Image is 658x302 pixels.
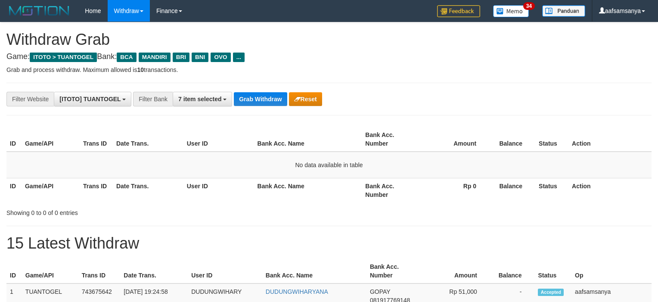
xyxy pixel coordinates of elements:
[188,259,262,283] th: User ID
[420,178,489,202] th: Rp 0
[534,259,571,283] th: Status
[523,2,535,10] span: 34
[6,205,268,217] div: Showing 0 to 0 of 0 entries
[493,5,529,17] img: Button%20Memo.svg
[6,152,652,178] td: No data available in table
[535,127,568,152] th: Status
[437,5,480,17] img: Feedback.jpg
[173,53,189,62] span: BRI
[266,288,328,295] a: DUDUNGWIHARYANA
[234,92,287,106] button: Grab Withdraw
[133,92,173,106] div: Filter Bank
[22,259,78,283] th: Game/API
[6,4,72,17] img: MOTION_logo.png
[568,127,652,152] th: Action
[78,259,121,283] th: Trans ID
[192,53,208,62] span: BNI
[183,127,254,152] th: User ID
[538,289,564,296] span: Accepted
[6,235,652,252] h1: 15 Latest Withdraw
[59,96,121,103] span: [ITOTO] TUANTOGEL
[6,127,22,152] th: ID
[139,53,171,62] span: MANDIRI
[211,53,230,62] span: OVO
[117,53,136,62] span: BCA
[6,53,652,61] h4: Game: Bank:
[366,259,423,283] th: Bank Acc. Number
[254,127,362,152] th: Bank Acc. Name
[362,178,420,202] th: Bank Acc. Number
[22,178,80,202] th: Game/API
[120,259,188,283] th: Date Trans.
[6,259,22,283] th: ID
[54,92,131,106] button: [ITOTO] TUANTOGEL
[362,127,420,152] th: Bank Acc. Number
[489,127,535,152] th: Balance
[6,178,22,202] th: ID
[233,53,245,62] span: ...
[535,178,568,202] th: Status
[262,259,366,283] th: Bank Acc. Name
[137,66,144,73] strong: 10
[113,178,183,202] th: Date Trans.
[6,65,652,74] p: Grab and process withdraw. Maximum allowed is transactions.
[490,259,535,283] th: Balance
[370,288,390,295] span: GOPAY
[80,178,113,202] th: Trans ID
[568,178,652,202] th: Action
[542,5,585,17] img: panduan.png
[423,259,490,283] th: Amount
[420,127,489,152] th: Amount
[489,178,535,202] th: Balance
[22,127,80,152] th: Game/API
[178,96,221,103] span: 7 item selected
[113,127,183,152] th: Date Trans.
[6,31,652,48] h1: Withdraw Grab
[6,92,54,106] div: Filter Website
[254,178,362,202] th: Bank Acc. Name
[30,53,97,62] span: ITOTO > TUANTOGEL
[183,178,254,202] th: User ID
[173,92,232,106] button: 7 item selected
[289,92,322,106] button: Reset
[80,127,113,152] th: Trans ID
[571,259,652,283] th: Op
